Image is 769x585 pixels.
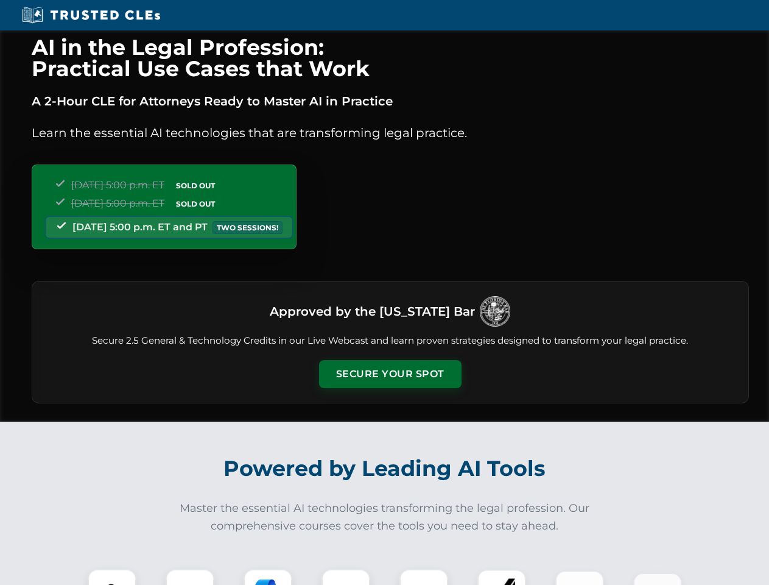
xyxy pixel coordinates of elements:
p: Master the essential AI technologies transforming the legal profession. Our comprehensive courses... [172,500,598,535]
p: A 2-Hour CLE for Attorneys Ready to Master AI in Practice [32,91,749,111]
p: Learn the essential AI technologies that are transforming legal practice. [32,123,749,143]
h2: Powered by Leading AI Tools [47,447,722,490]
span: [DATE] 5:00 p.m. ET [71,179,164,191]
p: Secure 2.5 General & Technology Credits in our Live Webcast and learn proven strategies designed ... [47,334,734,348]
button: Secure Your Spot [319,360,462,388]
h3: Approved by the [US_STATE] Bar [270,300,475,322]
img: Trusted CLEs [18,6,164,24]
span: SOLD OUT [172,197,219,210]
span: [DATE] 5:00 p.m. ET [71,197,164,209]
img: Logo [480,296,510,327]
h1: AI in the Legal Profession: Practical Use Cases that Work [32,37,749,79]
span: SOLD OUT [172,179,219,192]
